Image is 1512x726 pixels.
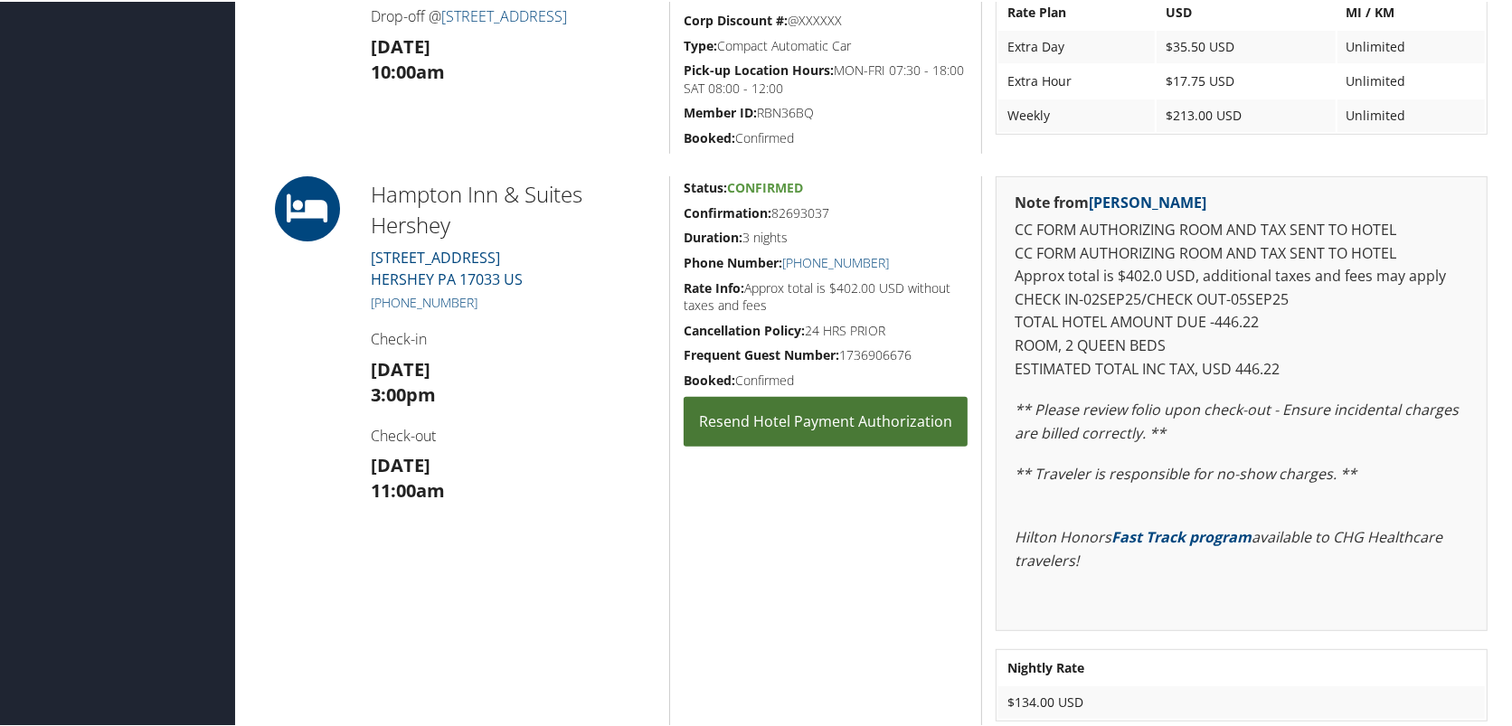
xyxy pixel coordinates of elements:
[684,60,834,77] strong: Pick-up Location Hours:
[371,381,436,405] strong: 3:00pm
[1015,217,1469,379] p: CC FORM AUTHORIZING ROOM AND TAX SENT TO HOTEL CC FORM AUTHORIZING ROOM AND TAX SENT TO HOTEL App...
[684,177,727,194] strong: Status:
[684,127,968,146] h5: Confirmed
[371,177,656,238] h2: Hampton Inn & Suites Hershey
[371,58,445,82] strong: 10:00am
[371,327,656,347] h4: Check-in
[1015,191,1206,211] strong: Note from
[684,60,968,95] h5: MON-FRI 07:30 - 18:00 SAT 08:00 - 12:00
[684,278,744,295] strong: Rate Info:
[684,35,968,53] h5: Compact Automatic Car
[1089,191,1206,211] a: [PERSON_NAME]
[684,102,757,119] strong: Member ID:
[371,292,477,309] a: [PHONE_NUMBER]
[684,227,742,244] strong: Duration:
[998,684,1485,717] td: $134.00 USD
[1015,525,1442,569] em: Hilton Honors available to CHG Healthcare travelers!
[684,10,968,28] h5: @XXXXXX
[684,203,771,220] strong: Confirmation:
[371,33,430,57] strong: [DATE]
[782,252,889,269] a: [PHONE_NUMBER]
[1015,462,1356,482] em: ** Traveler is responsible for no-show charges. **
[1111,525,1252,545] a: Fast Track program
[684,320,968,338] h5: 24 HRS PRIOR
[1337,29,1485,61] td: Unlimited
[998,29,1155,61] td: Extra Day
[684,320,805,337] strong: Cancellation Policy:
[1015,398,1459,441] em: ** Please review folio upon check-out - Ensure incidental charges are billed correctly. **
[727,177,803,194] span: Confirmed
[998,63,1155,96] td: Extra Hour
[684,370,968,388] h5: Confirmed
[684,127,735,145] strong: Booked:
[371,424,656,444] h4: Check-out
[1157,98,1336,130] td: $213.00 USD
[998,98,1155,130] td: Weekly
[1157,29,1336,61] td: $35.50 USD
[371,451,430,476] strong: [DATE]
[684,370,735,387] strong: Booked:
[684,10,788,27] strong: Corp Discount #:
[684,344,968,363] h5: 1736906676
[684,344,839,362] strong: Frequent Guest Number:
[371,246,523,288] a: [STREET_ADDRESS]HERSHEY PA 17033 US
[371,476,445,501] strong: 11:00am
[441,5,567,24] a: [STREET_ADDRESS]
[1337,63,1485,96] td: Unlimited
[684,35,717,52] strong: Type:
[684,227,968,245] h5: 3 nights
[684,203,968,221] h5: 82693037
[684,252,782,269] strong: Phone Number:
[998,650,1485,683] th: Nightly Rate
[684,395,968,445] a: Resend Hotel Payment Authorization
[371,355,430,380] strong: [DATE]
[684,102,968,120] h5: RBN36BQ
[684,278,968,313] h5: Approx total is $402.00 USD without taxes and fees
[1157,63,1336,96] td: $17.75 USD
[371,5,656,24] h4: Drop-off @
[1337,98,1485,130] td: Unlimited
